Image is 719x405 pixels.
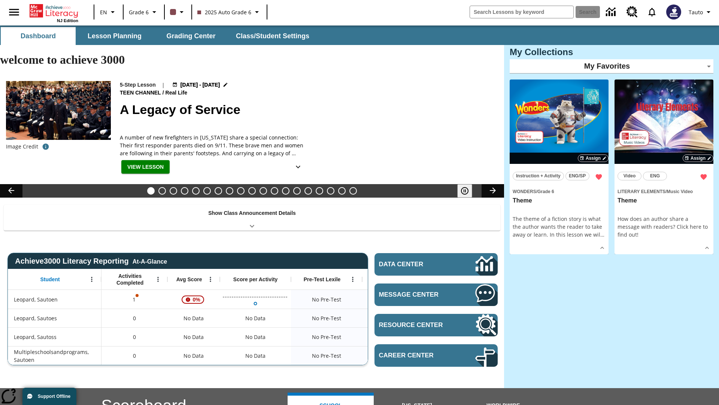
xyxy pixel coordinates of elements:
[642,2,662,22] a: Notifications
[170,187,177,195] button: Slide 3 All Aboard the Hyperloop?
[97,5,121,19] button: Language: EN, Select a language
[312,295,341,303] span: No Pre-Test, Leopard, Sautoen
[618,215,710,238] div: How does an author share a message with readers? Click here to find out!
[181,187,188,195] button: Slide 4 Do You Want Fries With That?
[167,5,189,19] button: Class color is dark brown. Change class color
[662,2,686,22] button: Select a new avatar
[586,155,601,162] span: Assign
[622,2,642,22] a: Resource Center, Will open in new tab
[327,187,334,195] button: Slide 17 Remembering Justice O'Connor
[215,187,222,195] button: Slide 7 The Last Homesteaders
[457,184,480,198] div: Pause
[650,172,660,180] span: ENG
[208,209,296,217] p: Show Class Announcement Details
[618,189,665,194] span: Literary Elements
[362,290,433,309] div: No Data, Leopard, Sautoen
[683,154,713,162] button: Assign Choose Dates
[180,329,207,345] span: No Data
[697,170,710,184] button: Remove from Favorites
[242,311,269,326] div: No Data, Leopard, Sautoes
[578,154,609,162] button: Assign Choose Dates
[230,27,315,45] button: Class/Student Settings
[599,231,600,238] span: l
[347,274,358,285] button: Open Menu
[362,327,433,346] div: No Data, Leopard, Sautoss
[379,291,453,298] span: Message Center
[133,352,136,360] span: 0
[379,261,450,268] span: Data Center
[666,4,681,19] img: Avatar
[180,81,220,89] span: [DATE] - [DATE]
[667,189,693,194] span: Music Video
[105,273,155,286] span: Activities Completed
[536,189,537,194] span: /
[132,295,137,303] p: 1
[624,172,635,180] span: Video
[6,81,111,140] img: A photograph of the graduation ceremony for the 2019 class of New York City Fire Department. Rebe...
[147,187,155,195] button: Slide 1 A Legacy of Service
[189,293,203,306] span: 0%
[30,3,78,18] a: Home
[120,100,495,119] h2: A Legacy of Service
[510,59,713,73] div: My Favorites
[457,184,472,198] button: Pause
[304,276,341,283] span: Pre-Test Lexile
[233,276,278,283] span: Score per Activity
[22,388,76,405] button: Support Offline
[601,2,622,22] a: Data Center
[152,274,164,285] button: Open Menu
[194,5,264,19] button: Class: 2025 Auto Grade 6, Select your class
[592,170,606,184] button: Remove from Favorites
[4,205,500,231] div: Show Class Announcement Details
[513,215,606,238] div: The theme of a fiction story is what the author wants the reader to take away or learn. In this l...
[14,314,57,322] span: Leopard, Sautoes
[618,172,641,180] button: Video
[374,253,498,276] a: Data Center
[665,189,667,194] span: /
[180,348,207,363] span: No Data
[120,81,156,89] p: 5-Step Lesson
[77,27,152,45] button: Lesson Planning
[101,309,167,327] div: 0, Leopard, Sautoes
[312,352,341,360] span: No Pre-Test, Multipleschoolsandprograms, Sautoen
[618,187,710,195] span: Topic: Literary Elements/Music Video
[205,274,216,285] button: Open Menu
[180,310,207,326] span: No Data
[126,5,162,19] button: Grade: Grade 6, Select a grade
[569,172,586,180] span: ENG/SP
[133,314,136,322] span: 0
[133,333,136,341] span: 0
[100,8,107,16] span: EN
[57,18,78,23] span: NJ Edition
[38,394,70,399] span: Support Offline
[260,187,267,195] button: Slide 11 The Invasion of the Free CD
[349,187,357,195] button: Slide 19 The Constitution's Balancing Act
[597,242,608,253] button: Show Details
[242,348,269,363] div: No Data, Multipleschoolsandprograms, Sautoen
[537,189,554,194] span: Grade 6
[379,352,453,359] span: Career Center
[686,5,716,19] button: Profile/Settings
[167,327,220,346] div: No Data, Leopard, Sautoss
[292,150,296,157] span: …
[701,242,713,253] button: Show Details
[226,187,233,195] button: Slide 8 Solar Power to the People
[14,295,58,303] span: Leopard, Sautoen
[516,172,561,180] span: Instruction + Activity
[510,47,713,57] h3: My Collections
[513,187,606,195] span: Topic: Wonders/Grade 6
[167,346,220,365] div: No Data, Multipleschoolsandprograms, Sautoen
[176,276,202,283] span: Avg Score
[374,283,498,306] a: Message Center
[237,187,245,195] button: Slide 9 Attack of the Terrifying Tomatoes
[513,197,606,205] h3: Theme
[154,27,228,45] button: Grading Center
[120,89,163,97] span: Teen Channel
[101,290,167,309] div: 1, One or more Activity scores may be invalid., Leopard, Sautoen
[362,309,433,327] div: No Data, Leopard, Sautoes
[6,143,38,150] p: Image Credit
[362,346,433,365] div: No Data, Multipleschoolsandprograms, Sautoen
[304,187,312,195] button: Slide 15 Cooking Up Native Traditions
[15,257,167,265] span: Achieve3000 Literacy Reporting
[167,309,220,327] div: No Data, Leopard, Sautoes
